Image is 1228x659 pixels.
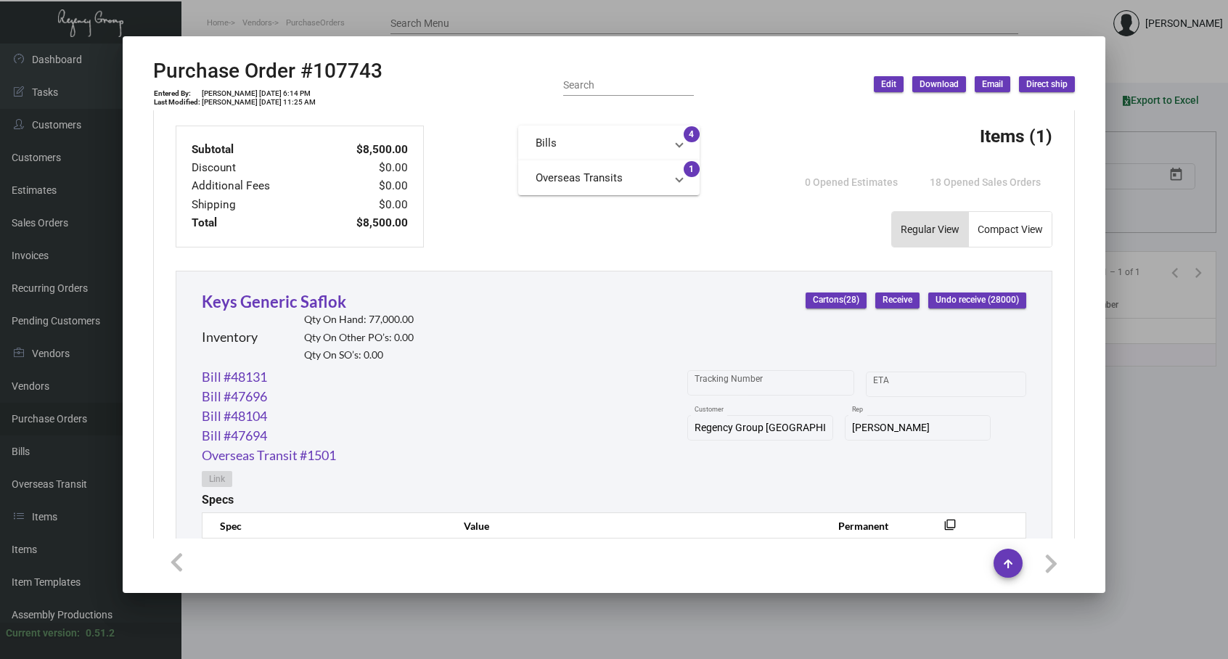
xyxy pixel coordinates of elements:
span: Direct ship [1026,78,1068,91]
button: 0 Opened Estimates [793,169,909,195]
h2: Qty On SO’s: 0.00 [304,349,414,361]
a: Bill #47694 [202,426,267,446]
input: Start date [873,378,918,390]
a: Bill #47696 [202,387,267,406]
span: Undo receive (28000) [936,294,1019,306]
button: Edit [874,76,904,92]
td: Entered By: [153,89,201,98]
span: Link [209,473,225,486]
button: Direct ship [1019,76,1075,92]
button: Receive [875,292,920,308]
button: Undo receive (28000) [928,292,1026,308]
a: Keys Generic Saflok [202,292,346,311]
td: $0.00 [322,196,409,214]
mat-expansion-panel-header: Overseas Transits [518,160,700,195]
span: Cartons [813,294,859,306]
div: 0.51.2 [86,626,115,641]
td: Additional Fees [191,177,322,195]
td: Last Modified: [153,98,201,107]
th: Permanent [824,513,922,539]
h3: Items (1) [980,126,1052,147]
span: Edit [881,78,896,91]
td: Shipping [191,196,322,214]
td: Subtotal [191,141,322,159]
span: (28) [843,295,859,306]
button: 18 Opened Sales Orders [918,169,1052,195]
th: Spec [202,513,449,539]
button: Email [975,76,1010,92]
td: $0.00 [322,159,409,177]
span: Receive [883,294,912,306]
td: Total [191,214,322,232]
mat-panel-title: Overseas Transits [536,170,665,187]
a: Overseas Transit #1501 [202,446,336,465]
td: [PERSON_NAME] [DATE] 11:25 AM [201,98,316,107]
h2: Specs [202,493,234,507]
td: $8,500.00 [322,214,409,232]
td: [PERSON_NAME] [DATE] 6:14 PM [201,89,316,98]
mat-expansion-panel-header: Bills [518,126,700,160]
span: 0 Opened Estimates [805,176,898,188]
h2: Qty On Hand: 77,000.00 [304,314,414,326]
button: Link [202,471,232,487]
a: Bill #48104 [202,406,267,426]
td: $8,500.00 [322,141,409,159]
th: Value [449,513,824,539]
div: Current version: [6,626,80,641]
mat-icon: filter_none [944,523,956,535]
a: Bill #48131 [202,367,267,387]
button: Download [912,76,966,92]
td: Discount [191,159,322,177]
mat-panel-title: Bills [536,135,665,152]
span: 18 Opened Sales Orders [930,176,1041,188]
span: Email [982,78,1003,91]
input: End date [930,378,1000,390]
h2: Purchase Order #107743 [153,59,382,83]
span: Download [920,78,959,91]
h2: Qty On Other PO’s: 0.00 [304,332,414,344]
td: $0.00 [322,177,409,195]
h2: Inventory [202,329,258,345]
button: Regular View [892,212,968,247]
button: Compact View [969,212,1052,247]
button: Cartons(28) [806,292,867,308]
